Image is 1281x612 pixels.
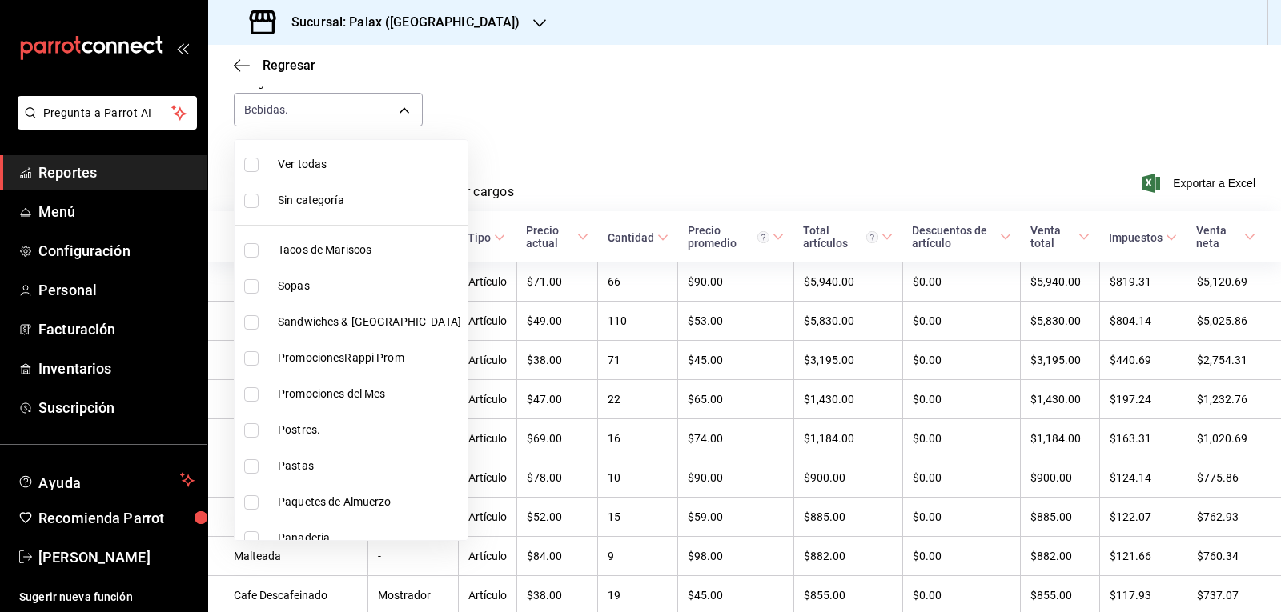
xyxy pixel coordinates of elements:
span: Promociones del Mes [278,386,461,402]
span: PromocionesRappi Prom [278,350,461,366]
span: Paquetes de Almuerzo [278,494,461,510]
span: Panaderia [278,530,461,546]
span: Tacos de Mariscos [278,242,461,258]
span: Sopas [278,278,461,294]
span: Ver todas [278,156,461,173]
span: Sandwiches & [GEOGRAPHIC_DATA] [278,314,461,330]
span: Pastas [278,458,461,474]
span: Postres. [278,422,461,438]
span: Sin categoría [278,192,461,209]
